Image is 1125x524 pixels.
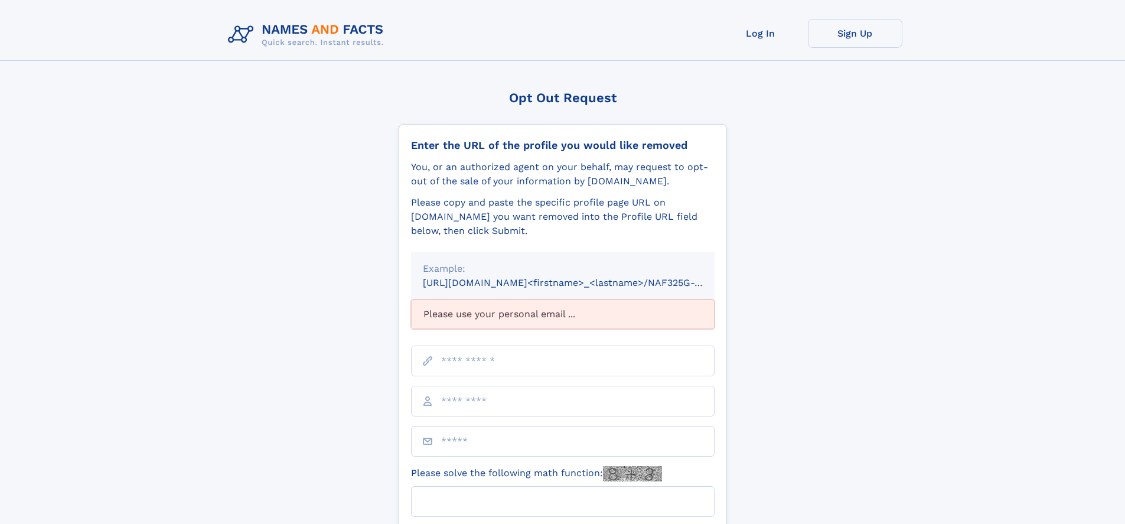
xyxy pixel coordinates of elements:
div: Example: [423,262,703,276]
div: Please use your personal email ... [411,300,715,329]
label: Please solve the following math function: [411,466,662,481]
div: Please copy and paste the specific profile page URL on [DOMAIN_NAME] you want removed into the Pr... [411,196,715,238]
div: Opt Out Request [399,90,727,105]
a: Log In [713,19,808,48]
small: [URL][DOMAIN_NAME]<firstname>_<lastname>/NAF325G-xxxxxxxx [423,277,737,288]
div: Enter the URL of the profile you would like removed [411,139,715,152]
a: Sign Up [808,19,902,48]
img: Logo Names and Facts [223,19,393,51]
div: You, or an authorized agent on your behalf, may request to opt-out of the sale of your informatio... [411,160,715,188]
